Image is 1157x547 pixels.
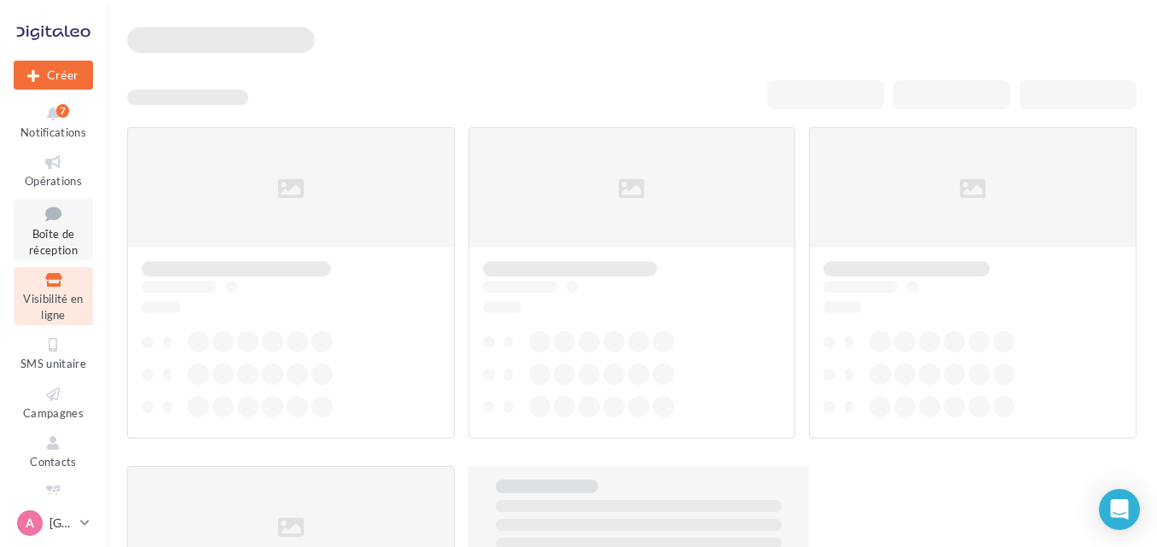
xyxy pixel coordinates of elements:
span: Visibilité en ligne [23,292,83,322]
a: SMS unitaire [14,332,93,374]
a: A [GEOGRAPHIC_DATA] [14,507,93,539]
button: Notifications 7 [14,101,93,143]
a: Visibilité en ligne [14,267,93,325]
a: Campagnes [14,381,93,423]
a: Contacts [14,430,93,472]
a: Boîte de réception [14,199,93,261]
span: Notifications [20,125,86,139]
span: SMS unitaire [20,357,86,370]
div: Open Intercom Messenger [1099,489,1140,530]
div: Nouvelle campagne [14,61,93,90]
div: 7 [56,104,69,118]
button: Créer [14,61,93,90]
span: Contacts [30,455,77,468]
span: A [26,515,34,532]
p: [GEOGRAPHIC_DATA] [49,515,73,532]
span: Campagnes [23,406,84,420]
span: Opérations [25,174,82,188]
a: Médiathèque [14,480,93,521]
a: Opérations [14,149,93,191]
span: Boîte de réception [29,227,78,257]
